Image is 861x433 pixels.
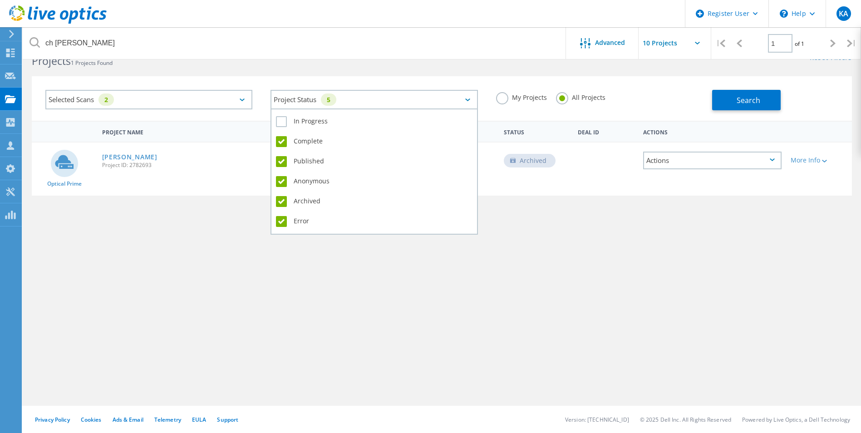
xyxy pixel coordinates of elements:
[573,123,639,140] div: Deal Id
[113,416,143,423] a: Ads & Email
[780,10,788,18] svg: \n
[98,93,114,106] div: 2
[842,27,861,59] div: |
[102,162,274,168] span: Project ID: 2782693
[35,416,70,423] a: Privacy Policy
[276,196,472,207] label: Archived
[98,123,278,140] div: Project Name
[795,40,804,48] span: of 1
[276,116,472,127] label: In Progress
[839,10,848,17] span: KA
[556,92,605,101] label: All Projects
[639,123,786,140] div: Actions
[321,93,336,106] div: 5
[276,136,472,147] label: Complete
[271,90,477,109] div: Project Status
[276,176,472,187] label: Anonymous
[192,416,206,423] a: EULA
[102,154,157,160] a: [PERSON_NAME]
[217,416,238,423] a: Support
[47,181,82,187] span: Optical Prime
[595,39,625,46] span: Advanced
[9,19,107,25] a: Live Optics Dashboard
[276,156,472,167] label: Published
[565,416,629,423] li: Version: [TECHNICAL_ID]
[499,123,573,140] div: Status
[504,154,556,167] div: Archived
[45,90,252,109] div: Selected Scans
[742,416,850,423] li: Powered by Live Optics, a Dell Technology
[643,152,782,169] div: Actions
[737,95,760,105] span: Search
[791,157,847,163] div: More Info
[640,416,731,423] li: © 2025 Dell Inc. All Rights Reserved
[71,59,113,67] span: 1 Projects Found
[154,416,181,423] a: Telemetry
[496,92,547,101] label: My Projects
[81,416,102,423] a: Cookies
[712,90,781,110] button: Search
[711,27,730,59] div: |
[276,216,472,227] label: Error
[23,27,566,59] input: Search projects by name, owner, ID, company, etc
